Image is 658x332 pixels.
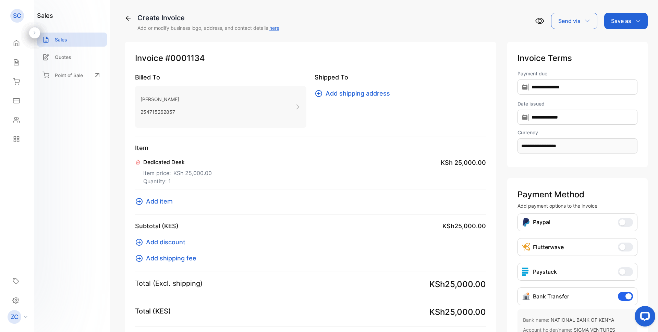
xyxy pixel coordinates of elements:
span: KSh 25,000.00 [441,158,486,167]
img: icon [522,268,530,276]
p: Send via [558,17,581,25]
p: Save as [611,17,631,25]
img: Icon [522,292,530,300]
iframe: LiveChat chat widget [629,303,658,332]
p: Add payment options to the invoice [517,202,637,209]
button: Save as [604,13,648,29]
a: Quotes [37,50,107,64]
span: KSh 25,000.00 [173,169,212,177]
p: Item price: [143,166,212,177]
p: [PERSON_NAME] [141,94,179,104]
img: Icon [522,243,530,251]
button: Add discount [135,237,190,247]
button: Send via [551,13,597,29]
p: Billed To [135,73,306,82]
label: Date issued [517,100,637,107]
p: Point of Sale [55,72,83,79]
span: Add shipping fee [146,254,196,263]
p: Paystack [533,268,557,276]
span: Bank name: [523,317,549,323]
label: Payment due [517,70,637,77]
span: #0001134 [165,52,205,64]
p: Flutterwave [533,243,564,251]
span: KSh25,000.00 [429,278,486,291]
img: Icon [522,218,530,227]
p: Sales [55,36,67,43]
p: Total (KES) [135,306,171,316]
p: Add or modify business logo, address, and contact details [137,24,279,32]
button: Add shipping fee [135,254,200,263]
span: NATIONAL BANK OF KENYA [551,317,614,323]
p: ZC [11,312,19,321]
button: Add shipping address [315,89,394,98]
p: Quantity: 1 [143,177,212,185]
button: Add item [135,197,177,206]
a: here [269,25,279,31]
span: Add shipping address [326,89,390,98]
p: 254715262857 [141,107,179,117]
p: Bank Transfer [533,292,569,300]
p: Invoice [135,52,486,64]
p: Dedicated Desk [143,158,212,166]
h1: sales [37,11,53,20]
p: Payment Method [517,188,637,201]
a: Point of Sale [37,67,107,83]
a: Sales [37,33,107,47]
div: Create Invoice [137,13,279,23]
p: Paypal [533,218,550,227]
p: SC [13,11,21,20]
p: Invoice Terms [517,52,637,64]
p: Item [135,143,486,152]
p: Subtotal (KES) [135,221,179,231]
p: Shipped To [315,73,486,82]
p: Quotes [55,53,71,61]
span: KSh25,000.00 [429,306,486,318]
span: KSh25,000.00 [442,221,486,231]
p: Total (Excl. shipping) [135,278,203,288]
span: Add item [146,197,173,206]
label: Currency [517,129,637,136]
span: Add discount [146,237,185,247]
